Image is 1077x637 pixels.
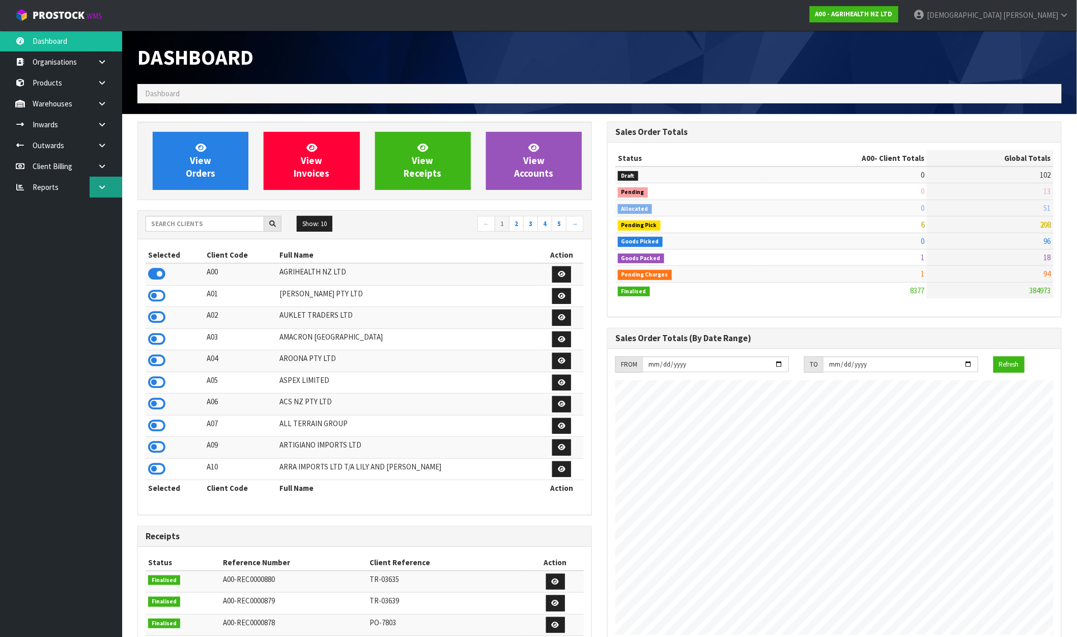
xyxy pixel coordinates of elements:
a: A00 - AGRIHEALTH NZ LTD [810,6,898,22]
span: Draft [618,171,638,181]
span: 8377 [910,286,924,295]
span: 0 [921,203,924,213]
span: Goods Packed [618,254,664,264]
th: - Client Totals [760,150,927,167]
strong: A00 - AGRIHEALTH NZ LTD [815,10,893,18]
td: AGRIHEALTH NZ LTD [277,263,540,285]
th: Full Name [277,480,540,496]
th: Client Code [204,247,277,263]
td: ARRA IMPORTS LTD T/A LILY AND [PERSON_NAME] [277,458,540,480]
span: Dashboard [137,44,253,70]
span: 1 [921,253,924,262]
a: ViewAccounts [486,132,582,190]
th: Action [540,247,584,263]
span: 208 [1040,219,1051,229]
span: 13 [1044,186,1051,196]
a: 3 [523,216,538,232]
th: Global Totals [927,150,1054,167]
span: View Invoices [294,142,329,180]
span: 0 [921,170,924,180]
small: WMS [87,11,102,21]
td: A07 [204,415,277,437]
td: A01 [204,285,277,307]
th: Status [146,555,220,571]
span: Finalised [618,287,650,297]
td: ALL TERRAIN GROUP [277,415,540,437]
span: A00-REC0000879 [223,596,275,605]
td: AROONA PTY LTD [277,350,540,372]
span: ProStock [33,9,84,22]
button: Refresh [994,356,1025,373]
td: ACS NZ PTY LTD [277,394,540,416]
th: Status [615,150,760,167]
th: Selected [146,247,204,263]
span: TR-03635 [370,574,399,584]
span: 18 [1044,253,1051,262]
th: Action [527,555,584,571]
td: A09 [204,437,277,459]
span: A00-REC0000878 [223,618,275,627]
span: Allocated [618,204,652,214]
th: Client Reference [367,555,527,571]
a: ViewOrders [153,132,248,190]
td: A00 [204,263,277,285]
span: Pending Charges [618,270,672,280]
div: FROM [615,356,642,373]
div: TO [804,356,823,373]
th: Client Code [204,480,277,496]
td: A04 [204,350,277,372]
span: View Orders [186,142,215,180]
span: View Receipts [404,142,442,180]
td: [PERSON_NAME] PTY LTD [277,285,540,307]
span: 0 [921,236,924,246]
th: Action [540,480,584,496]
a: 2 [509,216,524,232]
span: Finalised [148,619,180,629]
span: A00-REC0000880 [223,574,275,584]
span: 384973 [1030,286,1051,295]
span: Finalised [148,575,180,586]
td: A06 [204,394,277,416]
td: A05 [204,372,277,394]
td: ASPEX LIMITED [277,372,540,394]
input: Search clients [146,216,264,232]
span: [PERSON_NAME] [1003,10,1058,20]
span: Pending Pick [618,220,661,231]
td: ARTIGIANO IMPORTS LTD [277,437,540,459]
th: Reference Number [220,555,367,571]
a: ViewInvoices [264,132,359,190]
nav: Page navigation [372,216,584,234]
td: AMACRON [GEOGRAPHIC_DATA] [277,328,540,350]
button: Show: 10 [297,216,332,232]
span: 1 [921,269,924,279]
a: 1 [495,216,509,232]
span: 0 [921,186,924,196]
a: 4 [537,216,552,232]
span: 51 [1044,203,1051,213]
td: A02 [204,307,277,329]
span: Finalised [148,597,180,607]
span: 94 [1044,269,1051,279]
span: 102 [1040,170,1051,180]
h3: Sales Order Totals (By Date Range) [615,334,1054,343]
img: cube-alt.png [15,9,28,21]
th: Selected [146,480,204,496]
a: ViewReceipts [375,132,471,190]
span: A00 [862,153,874,163]
span: 96 [1044,236,1051,246]
td: A03 [204,328,277,350]
span: PO-7803 [370,618,396,627]
span: TR-03639 [370,596,399,605]
a: 5 [552,216,566,232]
td: AUKLET TRADERS LTD [277,307,540,329]
span: Goods Picked [618,237,663,247]
a: → [566,216,584,232]
h3: Receipts [146,532,584,541]
a: ← [477,216,495,232]
th: Full Name [277,247,540,263]
span: Pending [618,187,648,198]
span: [DEMOGRAPHIC_DATA] [927,10,1002,20]
h3: Sales Order Totals [615,127,1054,137]
td: A10 [204,458,277,480]
span: 6 [921,219,924,229]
